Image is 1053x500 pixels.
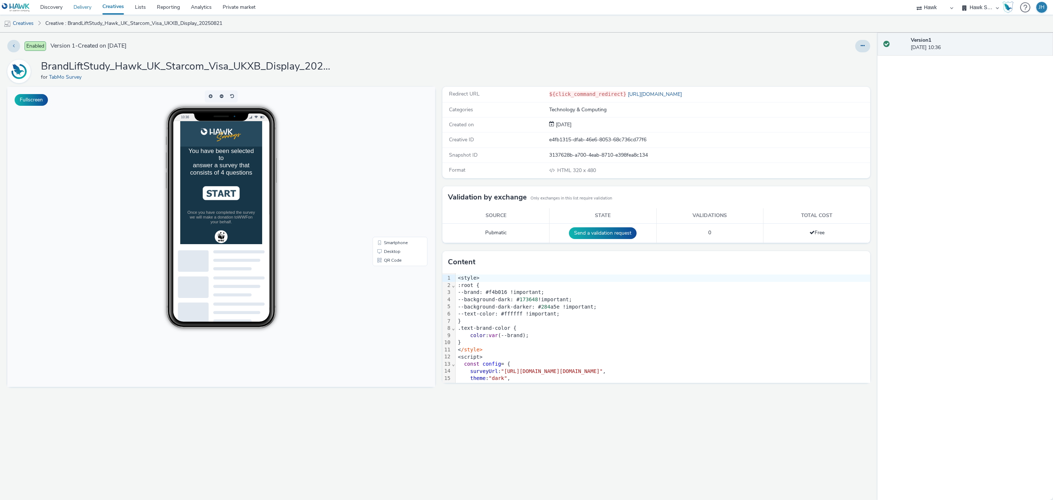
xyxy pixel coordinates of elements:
[442,275,452,282] div: 1
[50,42,127,50] span: Version 1 - Created on [DATE]
[489,375,507,381] span: "dark"
[442,282,452,289] div: 2
[452,325,455,331] span: Fold line
[442,325,452,332] div: 8
[556,167,596,174] span: 320 x 480
[456,382,870,389] div: : ,
[549,91,626,97] code: ${click_command_redirect}
[8,61,30,82] img: TabMo Survey
[456,375,870,382] div: : ,
[531,195,612,201] small: Only exchanges in this list require validation
[708,229,711,236] span: 0
[763,208,871,223] th: Total cost
[449,106,473,113] span: Categories
[442,361,452,368] div: 13
[541,304,550,310] span: 284
[442,223,550,243] td: Pubmatic
[554,121,571,128] span: [DATE]
[41,60,333,74] h1: BrandLiftStudy_Hawk_UK_Starcom_Visa_UKXB_Display_20250821
[911,37,931,44] strong: Version 1
[1039,2,1045,13] div: JH
[452,282,455,288] span: Fold line
[9,127,108,147] div: Once you have completed the survey we will make a donation to on your behalf.
[456,282,870,289] div: :root {
[529,383,612,388] span: "${click_command_redirect}"
[42,15,226,32] a: Creative : BrandLiftStudy_Hawk_UK_Starcom_Visa_UKXB_Display_20250821
[442,318,452,325] div: 7
[448,192,527,203] h3: Validation by exchange
[549,152,869,159] div: 3137628b-a700-4eab-8710-e398fea8c134
[461,347,483,352] span: /style>
[470,332,486,338] span: color
[448,257,475,268] h3: Content
[464,361,479,367] span: const
[9,37,108,78] div: You have been selected to answer a survey that consists of 4 questions
[456,318,870,325] div: }
[442,208,550,223] th: Source
[15,94,48,106] button: Fullscreen
[442,339,452,346] div: 10
[442,296,452,303] div: 4
[569,227,637,239] button: Send a validation request
[174,28,182,32] span: 10:36
[7,68,34,75] a: TabMo Survey
[442,382,452,389] div: 16
[470,375,486,381] span: theme
[377,163,393,167] span: Desktop
[82,134,97,140] span: WWF
[449,90,480,97] span: Redirect URL
[456,361,870,368] div: = {
[809,229,824,236] span: Free
[442,353,452,361] div: 12
[442,332,452,339] div: 9
[501,368,603,374] span: "[URL][DOMAIN_NAME][DOMAIN_NAME]"
[367,152,419,160] li: Smartphone
[554,121,571,128] div: Creation 21 August 2025, 10:36
[549,136,869,143] div: e4fb1315-dfab-46e6-8053-68c736cd77f6
[442,289,452,296] div: 3
[41,74,49,81] span: for
[456,332,870,339] div: : (--brand);
[377,154,400,158] span: Smartphone
[520,296,538,302] span: 173648
[456,289,870,296] div: --brand: #f4b016 !important;
[456,303,870,311] div: --background-dark-darker: # a5e !important;
[911,37,1047,52] div: [DATE] 10:36
[456,346,870,354] div: <
[557,167,573,174] span: HTML
[449,121,474,128] span: Created on
[442,310,452,318] div: 6
[456,368,870,375] div: : ,
[24,41,46,51] span: Enabled
[367,160,419,169] li: Desktop
[442,375,452,382] div: 15
[1003,1,1016,13] a: Hawk Academy
[456,296,870,303] div: --background-dark: # !important;
[456,325,870,332] div: .text-brand-color {
[489,332,498,338] span: var
[442,303,452,310] div: 5
[452,361,455,367] span: Fold line
[470,368,498,374] span: surveyUrl
[456,310,870,318] div: --text-color: #ffffff !important;
[550,208,657,223] th: State
[626,91,685,98] a: [URL][DOMAIN_NAME]
[449,167,465,173] span: Format
[483,361,501,367] span: config
[377,171,394,176] span: QR Code
[442,367,452,375] div: 14
[456,275,870,282] div: <style>
[49,74,84,81] a: TabMo Survey
[549,106,869,113] div: Technology & Computing
[470,383,526,388] span: clickRedirectMacro
[1003,1,1014,13] img: Hawk Academy
[656,208,763,223] th: Validations
[442,346,452,354] div: 11
[456,339,870,346] div: }
[449,152,478,158] span: Snapshot ID
[4,20,11,27] img: mobile
[456,354,870,361] div: <script>
[2,3,30,12] img: undefined Logo
[449,136,474,143] span: Creative ID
